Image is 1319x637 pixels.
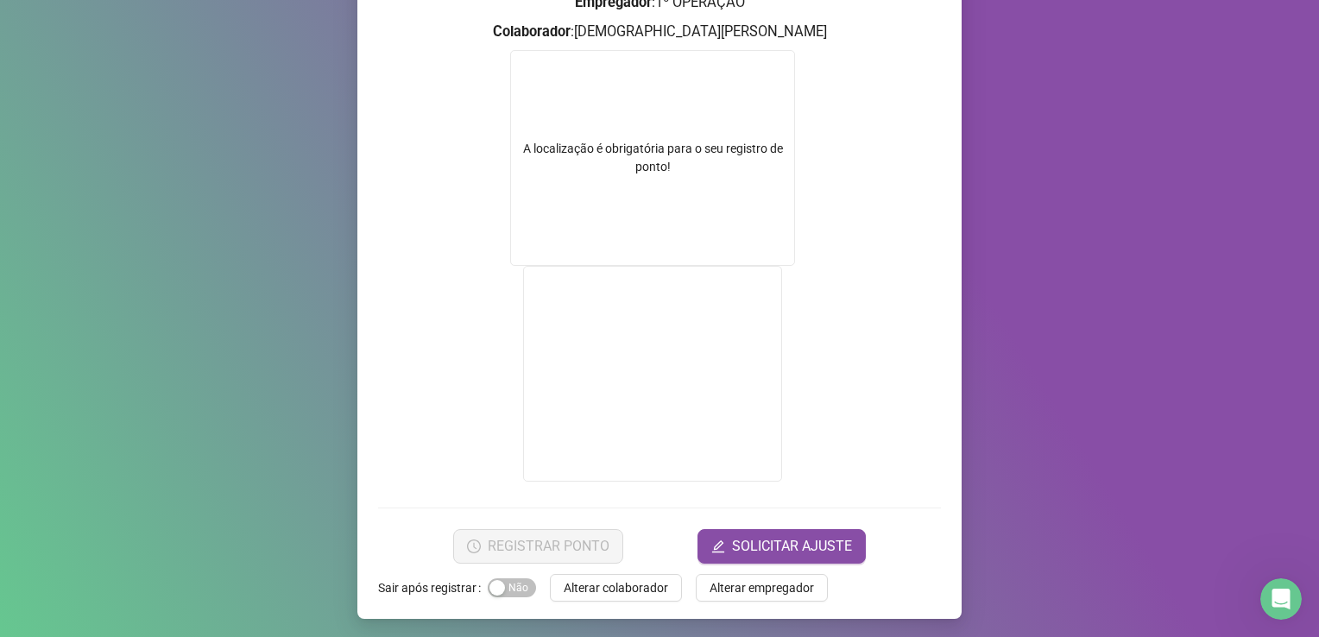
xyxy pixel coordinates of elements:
button: editSOLICITAR AJUSTE [697,529,866,564]
iframe: Intercom live chat [1260,578,1302,620]
button: Alterar colaborador [550,574,682,602]
button: Alterar empregador [696,574,828,602]
span: Alterar empregador [710,578,814,597]
label: Sair após registrar [378,574,488,602]
span: edit [711,539,725,553]
h3: : [DEMOGRAPHIC_DATA][PERSON_NAME] [378,21,941,43]
button: REGISTRAR PONTO [453,529,623,564]
span: Alterar colaborador [564,578,668,597]
span: SOLICITAR AJUSTE [732,536,852,557]
strong: Colaborador [493,23,571,40]
div: A localização é obrigatória para o seu registro de ponto! [511,140,794,176]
